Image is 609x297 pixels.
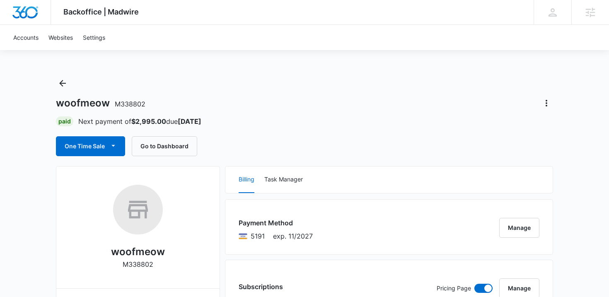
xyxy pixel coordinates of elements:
h2: woofmeow [111,244,165,259]
div: Paid [56,116,73,126]
h1: woofmeow [56,97,145,109]
button: One Time Sale [56,136,125,156]
button: Go to Dashboard [132,136,197,156]
a: Settings [78,25,110,50]
a: Accounts [8,25,43,50]
button: Billing [239,167,254,193]
span: M338802 [115,100,145,108]
span: Backoffice | Madwire [63,7,139,16]
button: Manage [499,218,539,238]
strong: [DATE] [178,117,201,126]
span: Visa ending with [251,231,265,241]
a: Websites [43,25,78,50]
p: M338802 [123,259,153,269]
h3: Subscriptions [239,282,283,292]
span: exp. 11/2027 [273,231,313,241]
p: Pricing Page [437,284,471,293]
p: Next payment of due [78,116,201,126]
button: Actions [540,97,553,110]
button: Back [56,77,69,90]
h3: Payment Method [239,218,313,228]
button: Task Manager [264,167,303,193]
strong: $2,995.00 [131,117,166,126]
